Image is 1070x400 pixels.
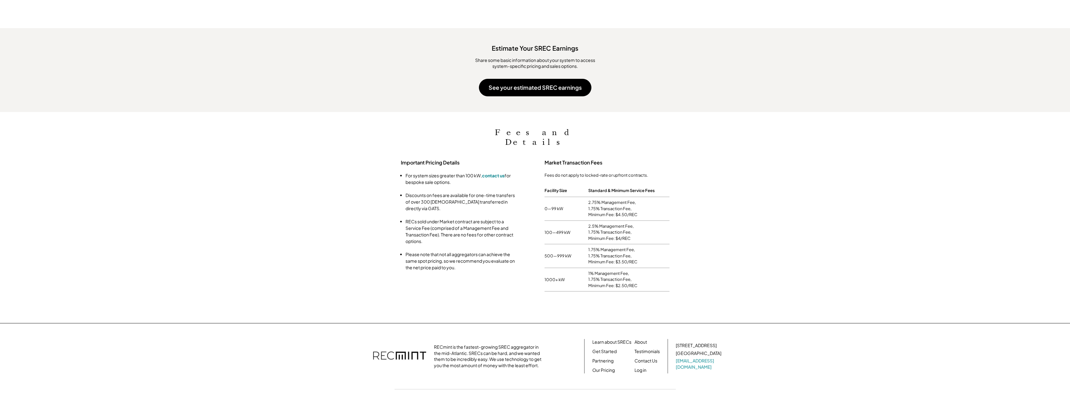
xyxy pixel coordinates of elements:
img: recmint-logotype%403x.png [373,345,426,367]
div: 100—499 kW [545,230,588,235]
div: 0—99 kW [545,206,588,211]
div: ​Share some basic information about your system to access system-specific pricing and sales options. [466,57,604,69]
div: Fees do not apply to locked-rate or upfront contracts. [545,172,669,178]
a: contact us [482,173,505,178]
div: 1000+ kW [545,277,588,282]
li: Discounts on fees are available for one-time transfers of over 300 [DEMOGRAPHIC_DATA] transferred... [406,192,518,212]
div: [STREET_ADDRESS] [676,342,717,349]
a: About [635,339,647,345]
h3: Market Transaction Fees [545,159,669,166]
a: [EMAIL_ADDRESS][DOMAIN_NAME] [676,358,723,370]
li: For system sizes greater than 100 kW, for bespoke sale options. [406,172,518,185]
h2: Fees and Details [473,128,598,147]
a: Get Started [592,348,617,355]
div: 500—999 kW [545,253,588,259]
li: Please note that not all aggregators can achieve the same spot pricing, so we recommend you evalu... [406,251,518,271]
button: See your estimated SREC earnings [479,79,591,96]
div: Facility Size [545,186,567,195]
h3: Important Pricing Details [401,159,526,166]
a: Log in [635,367,646,373]
a: Learn about SRECs [592,339,631,345]
div: 2.5% Management Fee, 1.75% Transaction Fee, Minimum Fee: $4/REC [588,223,669,242]
div: RECmint is the fastest-growing SREC aggregator in the mid-Atlantic. SRECs can be hard, and we wan... [434,344,545,368]
div: 1% Management Fee, 1.75% Transaction Fee, Minimum Fee: $2.50/REC [588,271,669,289]
div: Standard & Minimum Service Fees [588,186,655,195]
a: Testimonials [635,348,660,355]
a: Our Pricing [592,367,615,373]
a: Contact Us [635,358,657,364]
div: 2.75% Management Fee, 1.75% Transaction Fee, Minimum Fee: $4.50/REC [588,200,669,218]
div: Estimate Your SREC Earnings [6,41,1064,53]
div: [GEOGRAPHIC_DATA] [676,350,721,357]
a: Partnering [592,358,614,364]
div: 1.75% Management Fee, 1.75% Transaction Fee, Minimum Fee: $3.50/REC [588,247,669,265]
li: RECs sold under Market contract are subject to a Service Fee (comprised of a Management Fee and T... [406,218,518,245]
